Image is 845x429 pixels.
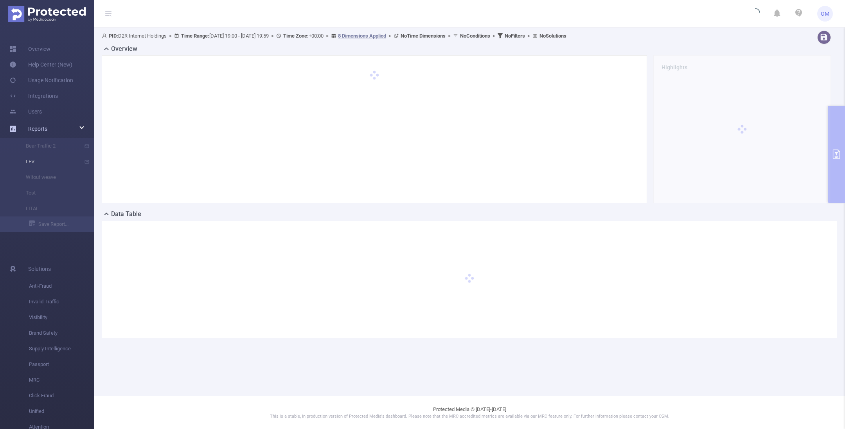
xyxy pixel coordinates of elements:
[29,278,94,294] span: Anti-Fraud
[505,33,525,39] b: No Filters
[539,33,566,39] b: No Solutions
[102,33,566,39] span: D2R Internet Holdings [DATE] 19:00 - [DATE] 19:59 +00:00
[9,72,73,88] a: Usage Notification
[9,104,42,119] a: Users
[9,57,72,72] a: Help Center (New)
[109,33,118,39] b: PID:
[490,33,498,39] span: >
[29,357,94,372] span: Passport
[29,388,94,404] span: Click Fraud
[113,413,825,420] p: This is a stable, in production version of Protected Media's dashboard. Please note that the MRC ...
[29,325,94,341] span: Brand Safety
[386,33,394,39] span: >
[525,33,532,39] span: >
[29,310,94,325] span: Visibility
[9,41,50,57] a: Overview
[28,261,51,277] span: Solutions
[28,126,47,132] span: Reports
[167,33,174,39] span: >
[401,33,446,39] b: No Time Dimensions
[28,121,47,137] a: Reports
[8,6,86,22] img: Protected Media
[94,396,845,429] footer: Protected Media © [DATE]-[DATE]
[460,33,490,39] b: No Conditions
[29,341,94,357] span: Supply Intelligence
[29,404,94,419] span: Unified
[29,372,94,388] span: MRC
[338,33,386,39] u: 8 Dimensions Applied
[446,33,453,39] span: >
[269,33,276,39] span: >
[751,8,760,19] i: icon: loading
[111,44,137,54] h2: Overview
[102,33,109,38] i: icon: user
[111,209,141,219] h2: Data Table
[324,33,331,39] span: >
[181,33,209,39] b: Time Range:
[29,294,94,310] span: Invalid Traffic
[821,6,829,22] span: OM
[9,88,58,104] a: Integrations
[283,33,309,39] b: Time Zone:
